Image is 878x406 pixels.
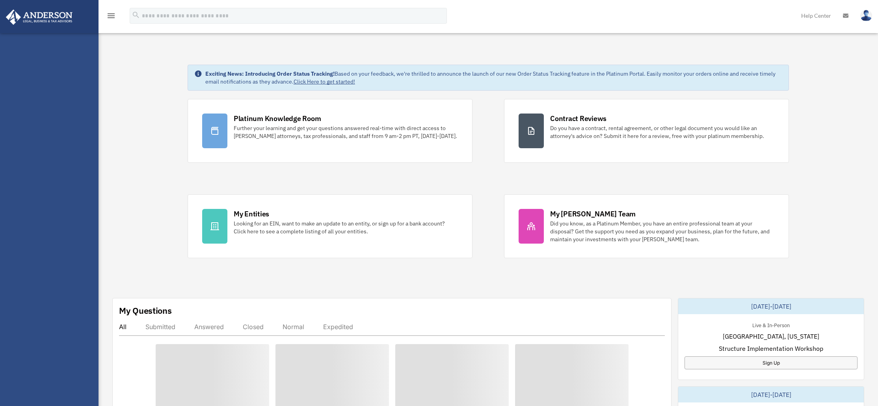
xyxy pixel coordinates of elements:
div: My Questions [119,305,172,317]
div: Platinum Knowledge Room [234,114,321,123]
i: menu [106,11,116,20]
a: Click Here to get started! [294,78,355,85]
div: [DATE]-[DATE] [678,298,864,314]
div: Did you know, as a Platinum Member, you have an entire professional team at your disposal? Get th... [550,220,774,243]
a: My Entities Looking for an EIN, want to make an update to an entity, or sign up for a bank accoun... [188,194,472,258]
span: Structure Implementation Workshop [719,344,823,353]
div: [DATE]-[DATE] [678,387,864,402]
div: All [119,323,126,331]
div: Based on your feedback, we're thrilled to announce the launch of our new Order Status Tracking fe... [205,70,782,86]
img: Anderson Advisors Platinum Portal [4,9,75,25]
a: Sign Up [685,356,858,369]
div: Live & In-Person [746,320,796,329]
div: Do you have a contract, rental agreement, or other legal document you would like an attorney's ad... [550,124,774,140]
div: Expedited [323,323,353,331]
img: User Pic [860,10,872,21]
div: Looking for an EIN, want to make an update to an entity, or sign up for a bank account? Click her... [234,220,458,235]
strong: Exciting News: Introducing Order Status Tracking! [205,70,335,77]
a: Platinum Knowledge Room Further your learning and get your questions answered real-time with dire... [188,99,472,163]
div: Normal [283,323,304,331]
div: My [PERSON_NAME] Team [550,209,636,219]
div: Contract Reviews [550,114,606,123]
span: [GEOGRAPHIC_DATA], [US_STATE] [723,332,819,341]
a: My [PERSON_NAME] Team Did you know, as a Platinum Member, you have an entire professional team at... [504,194,789,258]
i: search [132,11,140,19]
div: Submitted [145,323,175,331]
a: Contract Reviews Do you have a contract, rental agreement, or other legal document you would like... [504,99,789,163]
div: Answered [194,323,224,331]
div: My Entities [234,209,269,219]
div: Further your learning and get your questions answered real-time with direct access to [PERSON_NAM... [234,124,458,140]
div: Closed [243,323,264,331]
a: menu [106,14,116,20]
